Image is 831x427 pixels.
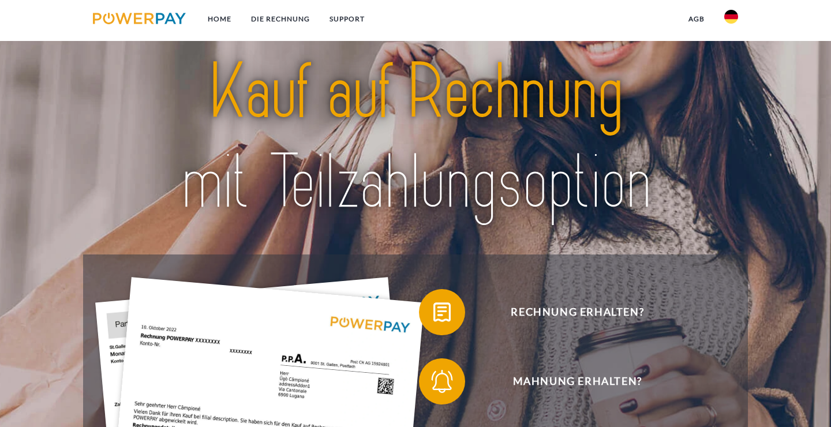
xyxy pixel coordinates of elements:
[125,43,706,232] img: title-powerpay_de.svg
[679,9,714,29] a: agb
[428,367,456,396] img: qb_bell.svg
[436,289,719,335] span: Rechnung erhalten?
[93,13,186,24] img: logo-powerpay.svg
[198,9,241,29] a: Home
[419,358,719,404] button: Mahnung erhalten?
[436,358,719,404] span: Mahnung erhalten?
[419,289,719,335] button: Rechnung erhalten?
[241,9,320,29] a: DIE RECHNUNG
[724,10,738,24] img: de
[320,9,375,29] a: SUPPORT
[428,298,456,327] img: qb_bill.svg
